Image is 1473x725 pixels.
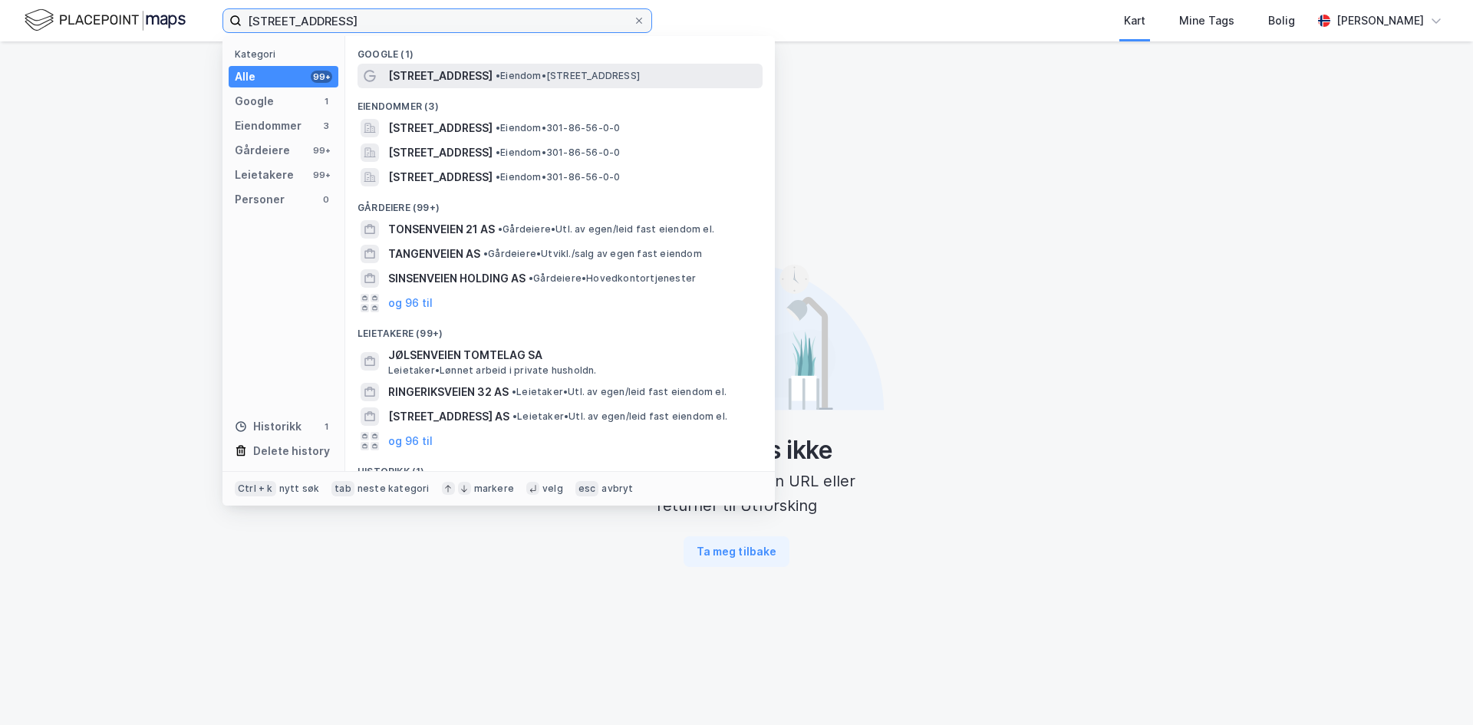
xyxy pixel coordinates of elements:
[1336,12,1424,30] div: [PERSON_NAME]
[1124,12,1145,30] div: Kart
[345,189,775,217] div: Gårdeiere (99+)
[496,171,500,183] span: •
[320,193,332,206] div: 0
[253,442,330,460] div: Delete history
[512,386,727,398] span: Leietaker • Utl. av egen/leid fast eiendom el.
[542,483,563,495] div: velg
[311,169,332,181] div: 99+
[311,71,332,83] div: 99+
[601,483,633,495] div: avbryt
[388,119,493,137] span: [STREET_ADDRESS]
[512,410,727,423] span: Leietaker • Utl. av egen/leid fast eiendom el.
[388,245,480,263] span: TANGENVEIEN AS
[388,294,433,312] button: og 96 til
[345,88,775,116] div: Eiendommer (3)
[1179,12,1234,30] div: Mine Tags
[388,383,509,401] span: RINGERIKSVEIEN 32 AS
[235,166,294,184] div: Leietakere
[1396,651,1473,725] iframe: Chat Widget
[358,483,430,495] div: neste kategori
[388,143,493,162] span: [STREET_ADDRESS]
[1396,651,1473,725] div: Kontrollprogram for chat
[496,70,640,82] span: Eiendom • [STREET_ADDRESS]
[235,141,290,160] div: Gårdeiere
[235,481,276,496] div: Ctrl + k
[498,223,714,236] span: Gårdeiere • Utl. av egen/leid fast eiendom el.
[512,386,516,397] span: •
[496,147,500,158] span: •
[388,407,509,426] span: [STREET_ADDRESS] AS
[498,223,503,235] span: •
[235,92,274,110] div: Google
[320,95,332,107] div: 1
[496,122,620,134] span: Eiendom • 301-86-56-0-0
[512,410,517,422] span: •
[279,483,320,495] div: nytt søk
[331,481,354,496] div: tab
[483,248,488,259] span: •
[388,220,495,239] span: TONSENVEIEN 21 AS
[235,68,255,86] div: Alle
[529,272,533,284] span: •
[388,269,526,288] span: SINSENVEIEN HOLDING AS
[235,417,302,436] div: Historikk
[684,536,789,567] button: Ta meg tilbake
[388,432,433,450] button: og 96 til
[235,190,285,209] div: Personer
[388,364,597,377] span: Leietaker • Lønnet arbeid i private husholdn.
[575,481,599,496] div: esc
[388,346,756,364] span: JØLSENVEIEN TOMTELAG SA
[235,117,302,135] div: Eiendommer
[483,248,702,260] span: Gårdeiere • Utvikl./salg av egen fast eiendom
[320,420,332,433] div: 1
[474,483,514,495] div: markere
[320,120,332,132] div: 3
[345,315,775,343] div: Leietakere (99+)
[388,67,493,85] span: [STREET_ADDRESS]
[496,171,620,183] span: Eiendom • 301-86-56-0-0
[496,122,500,133] span: •
[529,272,696,285] span: Gårdeiere • Hovedkontortjenester
[496,70,500,81] span: •
[25,7,186,34] img: logo.f888ab2527a4732fd821a326f86c7f29.svg
[388,168,493,186] span: [STREET_ADDRESS]
[1268,12,1295,30] div: Bolig
[242,9,633,32] input: Søk på adresse, matrikkel, gårdeiere, leietakere eller personer
[345,453,775,481] div: Historikk (1)
[311,144,332,157] div: 99+
[496,147,620,159] span: Eiendom • 301-86-56-0-0
[345,36,775,64] div: Google (1)
[235,48,338,60] div: Kategori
